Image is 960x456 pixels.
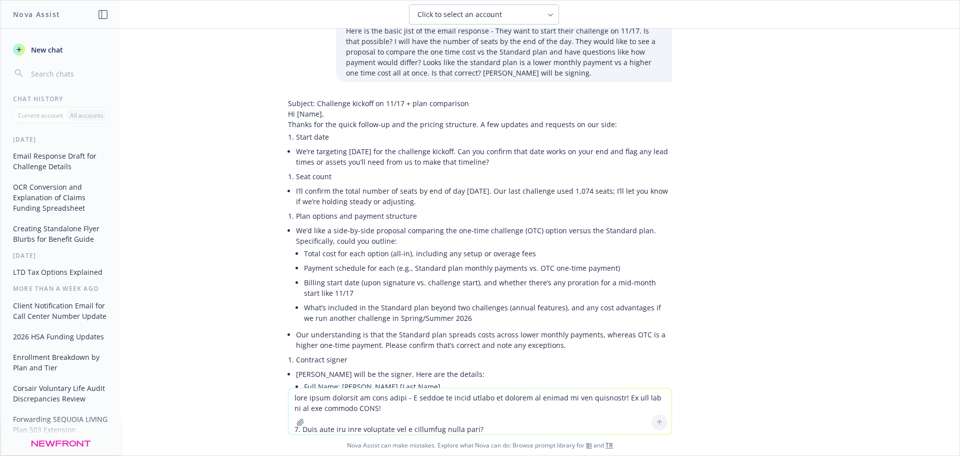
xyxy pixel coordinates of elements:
li: We’d like a side-by-side proposal comparing the one-time challenge (OTC) option versus the Standa... [296,223,672,327]
li: Billing start date (upon signature vs. challenge start), and whether there’s any proration for a ... [304,275,672,300]
li: Full Name: [PERSON_NAME] [Last Name] [304,379,672,394]
div: Chat History [1,95,120,103]
button: Forwarding SEQUOIA LIVING Plan 503 Extension [9,411,112,438]
button: Client Notification Email for Call Center Number Update [9,297,112,324]
li: Start date [296,130,672,144]
p: Thanks for the quick follow-up and the pricing structure. A few updates and requests on our side: [288,119,672,130]
p: Hi [Name], [288,109,672,119]
li: Contract signer [296,352,672,367]
li: [PERSON_NAME] will be the signer. Here are the details: [296,367,672,421]
li: Total cost for each option (all-in), including any setup or overage fees [304,246,672,261]
li: Our understanding is that the Standard plan spreads costs across lower monthly payments, whereas ... [296,327,672,352]
li: I’ll confirm the total number of seats by end of day [DATE]. Our last challenge used 1,074 seats;... [296,184,672,209]
div: [DATE] [1,251,120,260]
button: OCR Conversion and Explanation of Claims Funding Spreadsheet [9,179,112,216]
a: TR [605,441,613,449]
li: What’s included in the Standard plan beyond two challenges (annual features), and any cost advant... [304,300,672,325]
p: Current account [18,111,63,120]
div: More than a week ago [1,284,120,293]
h1: Nova Assist [13,9,60,20]
button: Click to select an account [409,5,559,25]
span: Nova Assist can make mistakes. Explore what Nova can do: Browse prompt library for and [4,435,955,455]
button: Corsair Voluntary Life Audit Discrepancies Review [9,380,112,407]
button: Creating Standalone Flyer Blurbs for Benefit Guide [9,220,112,247]
a: BI [586,441,592,449]
li: Payment schedule for each (e.g., Standard plan monthly payments vs. OTC one-time payment) [304,261,672,275]
li: We’re targeting [DATE] for the challenge kickoff. Can you confirm that date works on your end and... [296,144,672,169]
li: Plan options and payment structure [296,209,672,223]
button: 2026 HSA Funding Updates [9,328,112,345]
button: LTD Tax Options Explained [9,264,112,280]
p: All accounts [70,111,103,120]
span: New chat [29,45,63,55]
p: Subject: Challenge kickoff on 11/17 + plan comparison [288,98,672,109]
button: Email Response Draft for Challenge Details [9,148,112,175]
li: Seat count [296,169,672,184]
button: New chat [9,41,112,59]
input: Search chats [29,67,108,81]
button: Enrollment Breakdown by Plan and Tier [9,349,112,376]
p: Here is the basic jist of the email response - They want to start their challenge on 11/17. Is th... [346,26,662,78]
div: [DATE] [1,135,120,144]
span: Click to select an account [417,10,502,20]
